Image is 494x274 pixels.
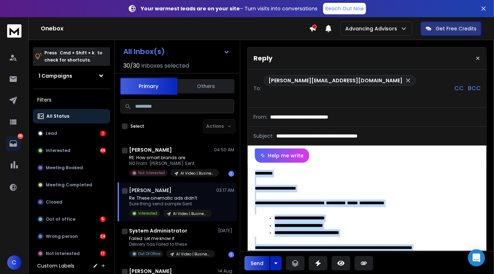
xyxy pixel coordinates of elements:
[120,78,177,95] button: Primary
[46,131,57,136] p: Lead
[39,72,72,79] h1: 1 Campaigns
[129,155,215,161] p: RE: How smart brands are
[421,21,481,36] button: Get Free Credits
[46,199,62,205] p: Closed
[7,24,21,38] img: logo
[177,78,234,94] button: Others
[100,216,106,222] div: 5
[176,251,211,257] p: AI Video | Business Owners
[228,252,234,258] div: 1
[33,109,110,123] button: All Status
[181,171,215,176] p: AI Video | Business Owners
[7,255,21,270] button: C
[325,5,364,12] p: Reach Out Now
[33,195,110,209] button: Closed
[218,228,234,234] p: [DATE]
[118,44,236,59] button: All Inbox(s)
[129,236,215,241] p: Failed: Let me know if
[18,133,23,139] p: 100
[255,148,309,163] button: Help me write
[33,246,110,261] button: Not Interested17
[244,256,270,270] button: Send
[129,241,215,247] p: Delivery has failed to these
[33,69,110,83] button: 1 Campaigns
[33,161,110,175] button: Meeting Booked
[129,227,187,234] h1: System Administrator
[138,211,157,216] p: Interested
[46,165,83,171] p: Meeting Booked
[138,251,160,256] p: Out Of Office
[6,136,20,151] a: 100
[46,234,78,239] p: Wrong person
[123,62,140,70] span: 30 / 30
[129,146,172,153] h1: [PERSON_NAME]
[253,113,267,121] p: From:
[323,3,366,14] a: Reach Out Now
[129,187,172,194] h1: [PERSON_NAME]
[253,132,273,140] p: Subject:
[454,84,464,93] p: CC
[141,5,240,12] strong: Your warmest leads are on your site
[468,84,481,93] p: BCC
[268,77,402,84] p: [PERSON_NAME][EMAIL_ADDRESS][DOMAIN_NAME]
[129,161,215,166] p: NO From: [PERSON_NAME] Sent:
[100,131,106,136] div: 1
[33,229,110,244] button: Wrong person24
[173,211,207,216] p: AI Video | Business Owners
[46,251,80,256] p: Not Interested
[33,178,110,192] button: Meeting Completed
[214,147,234,153] p: 04:50 AM
[468,249,485,266] div: Open Intercom Messenger
[345,25,400,32] p: Advancing Advisors
[46,148,70,153] p: Interested
[46,216,75,222] p: Out of office
[33,212,110,226] button: Out of office5
[100,234,106,239] div: 24
[33,126,110,141] button: Lead1
[37,262,74,269] h3: Custom Labels
[228,171,234,177] div: 1
[46,113,69,119] p: All Status
[100,251,106,256] div: 17
[253,53,272,63] p: Reply
[33,143,110,158] button: Interested46
[130,123,144,129] label: Select
[141,62,189,70] h3: Inboxes selected
[41,24,309,33] h1: Onebox
[129,195,212,201] p: Re: These cinematic ads didn’t
[436,25,476,32] p: Get Free Credits
[100,148,106,153] div: 46
[33,95,110,105] h3: Filters
[59,49,95,57] span: Cmd + Shift + k
[138,170,165,176] p: Not Interested
[216,187,234,193] p: 03:17 AM
[46,182,92,188] p: Meeting Completed
[218,268,234,274] p: 14 Aug
[129,201,212,207] p: Sure thing send sample Sent
[123,48,165,55] h1: All Inbox(s)
[253,85,261,92] p: To:
[44,49,102,64] p: Press to check for shortcuts.
[141,5,317,12] p: – Turn visits into conversations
